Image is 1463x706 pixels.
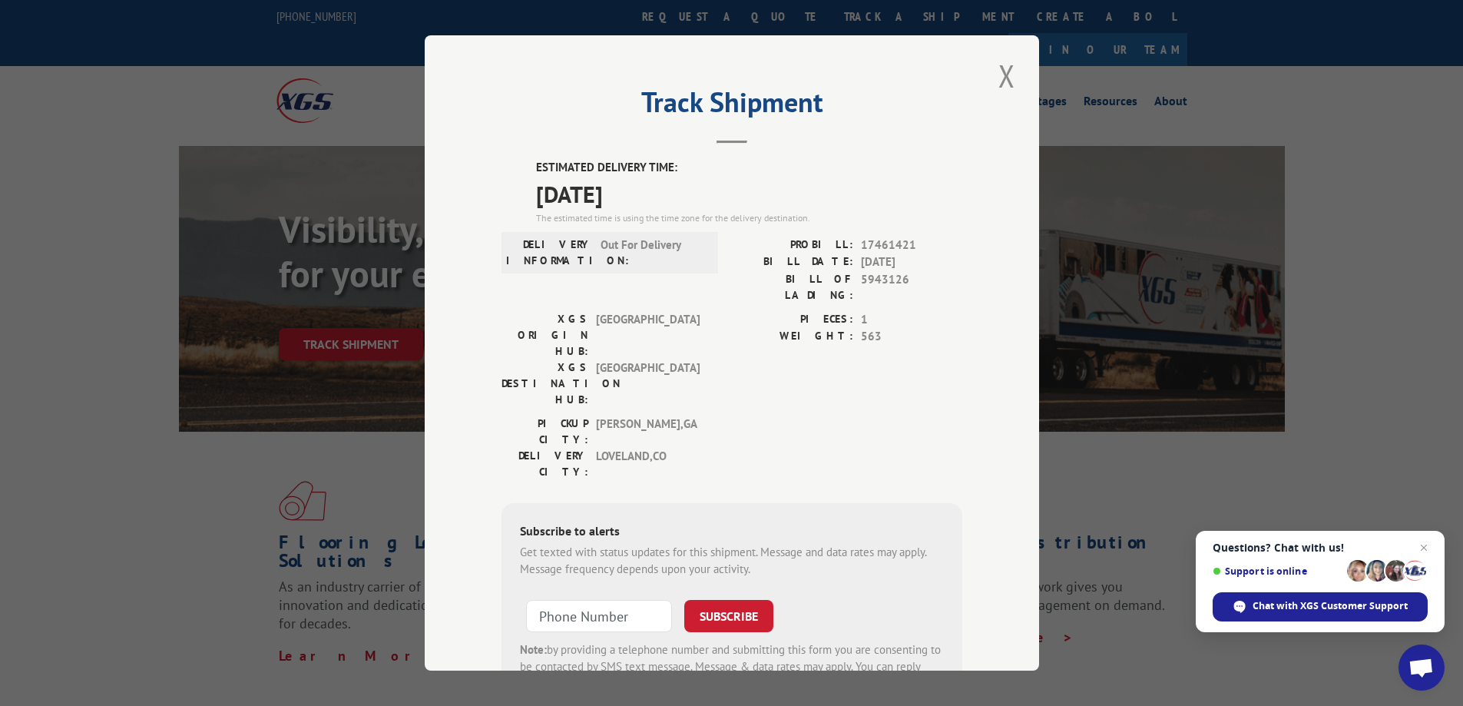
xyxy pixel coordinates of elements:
span: Questions? Chat with us! [1213,542,1428,554]
span: 1 [861,311,962,329]
span: [DATE] [861,254,962,271]
label: BILL DATE: [732,254,853,271]
span: Chat with XGS Customer Support [1213,592,1428,621]
label: PROBILL: [732,237,853,254]
label: DELIVERY CITY: [501,448,588,480]
label: ESTIMATED DELIVERY TIME: [536,159,962,177]
span: LOVELAND , CO [596,448,700,480]
button: SUBSCRIBE [684,600,773,632]
h2: Track Shipment [501,91,962,121]
span: [GEOGRAPHIC_DATA] [596,360,700,408]
a: Open chat [1398,645,1445,691]
input: Phone Number [526,600,672,632]
div: Subscribe to alerts [520,522,944,544]
button: Close modal [994,55,1020,97]
label: PICKUP CITY: [501,416,588,448]
span: Support is online [1213,565,1342,577]
label: BILL OF LADING: [732,271,853,303]
label: XGS DESTINATION HUB: [501,360,588,408]
span: Chat with XGS Customer Support [1253,599,1408,613]
span: [GEOGRAPHIC_DATA] [596,311,700,360]
strong: Note: [520,642,547,657]
span: [PERSON_NAME] , GA [596,416,700,448]
label: PIECES: [732,311,853,329]
div: by providing a telephone number and submitting this form you are consenting to be contacted by SM... [520,641,944,694]
div: The estimated time is using the time zone for the delivery destination. [536,211,962,225]
span: Out For Delivery [601,237,704,269]
span: 563 [861,328,962,346]
span: 5943126 [861,271,962,303]
label: WEIGHT: [732,328,853,346]
label: DELIVERY INFORMATION: [506,237,593,269]
span: 17461421 [861,237,962,254]
label: XGS ORIGIN HUB: [501,311,588,360]
span: [DATE] [536,177,962,211]
div: Get texted with status updates for this shipment. Message and data rates may apply. Message frequ... [520,544,944,578]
